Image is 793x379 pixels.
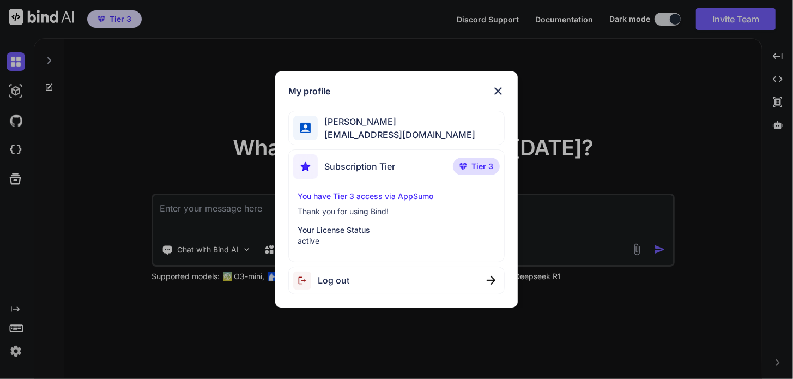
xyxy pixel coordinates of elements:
[298,206,495,217] p: Thank you for using Bind!
[293,272,318,290] img: logout
[492,85,505,98] img: close
[288,85,330,98] h1: My profile
[300,123,311,133] img: profile
[293,154,318,179] img: subscription
[318,128,475,141] span: [EMAIL_ADDRESS][DOMAIN_NAME]
[298,191,495,202] p: You have Tier 3 access via AppSumo
[487,276,495,285] img: close
[298,236,495,246] p: active
[471,161,493,172] span: Tier 3
[324,160,395,173] span: Subscription Tier
[318,115,475,128] span: [PERSON_NAME]
[459,163,467,170] img: premium
[318,274,349,287] span: Log out
[298,225,495,236] p: Your License Status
